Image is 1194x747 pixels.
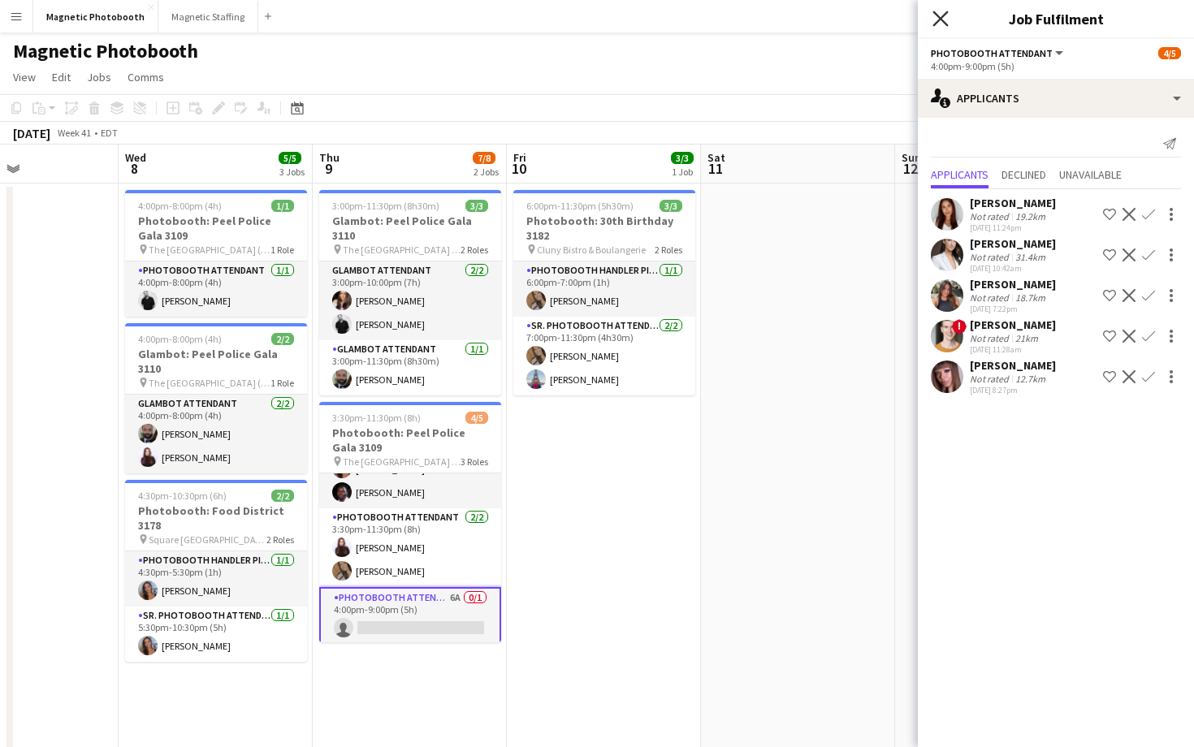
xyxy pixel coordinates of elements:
div: EDT [101,127,118,139]
h3: Photobooth: Food District 3178 [125,503,307,533]
span: Sat [707,150,725,165]
div: [PERSON_NAME] [970,196,1056,210]
span: 4:30pm-10:30pm (6h) [138,490,227,502]
div: [PERSON_NAME] [970,277,1056,291]
span: The [GEOGRAPHIC_DATA] ([GEOGRAPHIC_DATA]) [343,244,461,256]
span: 2 Roles [266,533,294,546]
div: 6:00pm-11:30pm (5h30m)3/3Photobooth: 30th Birthday 3182 Cluny Bistro & Boulangerie2 RolesPhotoboo... [513,190,695,395]
span: ! [952,319,967,334]
span: 10 [511,159,526,178]
div: [DATE] 11:28am [970,344,1056,355]
button: Photobooth Attendant [931,47,1066,59]
button: Magnetic Photobooth [33,1,158,32]
span: Square [GEOGRAPHIC_DATA] [GEOGRAPHIC_DATA] [149,533,266,546]
div: 12.7km [1012,373,1049,385]
span: 3:00pm-11:30pm (8h30m) [332,200,439,212]
span: Cluny Bistro & Boulangerie [537,244,646,256]
div: 1 Job [672,166,693,178]
button: Magnetic Staffing [158,1,258,32]
app-card-role: Photobooth Attendant1/14:00pm-8:00pm (4h)[PERSON_NAME] [125,261,307,317]
div: 2 Jobs [474,166,499,178]
app-job-card: 4:30pm-10:30pm (6h)2/2Photobooth: Food District 3178 Square [GEOGRAPHIC_DATA] [GEOGRAPHIC_DATA]2 ... [125,480,307,662]
span: 2 Roles [461,244,488,256]
span: Sun [902,150,921,165]
div: Applicants [918,79,1194,118]
span: The [GEOGRAPHIC_DATA] ([GEOGRAPHIC_DATA]) [149,377,270,389]
span: 1 Role [270,377,294,389]
div: [PERSON_NAME] [970,236,1056,251]
app-card-role: Photobooth Handler Pick-Up/Drop-Off1/16:00pm-7:00pm (1h)[PERSON_NAME] [513,261,695,317]
div: 31.4km [1012,251,1049,263]
div: Not rated [970,210,1012,222]
span: 2 Roles [655,244,682,256]
app-card-role: Photobooth Attendant2/23:30pm-11:30pm (8h)[PERSON_NAME][PERSON_NAME] [319,508,501,587]
h3: Photobooth: Peel Police Gala 3109 [125,214,307,243]
div: [DATE] 11:24pm [970,222,1056,233]
span: 1 Role [270,244,294,256]
div: [PERSON_NAME] [970,317,1056,332]
span: 5/5 [279,152,301,164]
div: Not rated [970,332,1012,344]
span: 9 [317,159,340,178]
span: 2/2 [271,333,294,345]
span: The [GEOGRAPHIC_DATA] ([GEOGRAPHIC_DATA]) [343,456,461,468]
h3: Photobooth: 30th Birthday 3182 [513,214,695,243]
span: 3/3 [660,200,682,212]
div: [DATE] 7:22pm [970,304,1056,314]
app-card-role: Glambot Attendant1/13:00pm-11:30pm (8h30m)[PERSON_NAME] [319,340,501,395]
div: 3 Jobs [279,166,305,178]
span: Wed [125,150,146,165]
span: Applicants [931,169,989,180]
h3: Glambot: Peel Police Gala 3110 [125,347,307,376]
span: Unavailable [1059,169,1122,180]
span: 3:30pm-11:30pm (8h) [332,412,421,424]
span: 12 [899,159,921,178]
a: View [6,67,42,88]
div: [DATE] 10:42am [970,263,1056,274]
div: Not rated [970,291,1012,304]
div: 21km [1012,332,1041,344]
span: 7/8 [473,152,495,164]
app-card-role: Sr. Photobooth Attendant1/15:30pm-10:30pm (5h)[PERSON_NAME] [125,607,307,662]
div: Not rated [970,251,1012,263]
app-card-role: Glambot Attendant2/23:00pm-10:00pm (7h)[PERSON_NAME][PERSON_NAME] [319,261,501,340]
app-card-role: Photobooth Attendant6A0/14:00pm-9:00pm (5h) [319,587,501,646]
app-job-card: 4:00pm-8:00pm (4h)2/2Glambot: Peel Police Gala 3110 The [GEOGRAPHIC_DATA] ([GEOGRAPHIC_DATA])1 Ro... [125,323,307,473]
a: Jobs [80,67,118,88]
span: 2/2 [271,490,294,502]
span: Declined [1001,169,1046,180]
span: Week 41 [54,127,94,139]
div: [DATE] 8:27pm [970,385,1056,395]
h1: Magnetic Photobooth [13,39,198,63]
app-job-card: 4:00pm-8:00pm (4h)1/1Photobooth: Peel Police Gala 3109 The [GEOGRAPHIC_DATA] ([GEOGRAPHIC_DATA])1... [125,190,307,317]
span: 4/5 [465,412,488,424]
span: 8 [123,159,146,178]
app-card-role: Photobooth Handler Pick-Up/Drop-Off1/14:30pm-5:30pm (1h)[PERSON_NAME] [125,551,307,607]
span: Photobooth Attendant [931,47,1053,59]
span: Edit [52,70,71,84]
a: Edit [45,67,77,88]
a: Comms [121,67,171,88]
span: 4:00pm-8:00pm (4h) [138,200,222,212]
app-job-card: 3:00pm-11:30pm (8h30m)3/3Glambot: Peel Police Gala 3110 The [GEOGRAPHIC_DATA] ([GEOGRAPHIC_DATA])... [319,190,501,395]
div: Not rated [970,373,1012,385]
span: 3 Roles [461,456,488,468]
span: Jobs [87,70,111,84]
span: 4:00pm-8:00pm (4h) [138,333,222,345]
h3: Photobooth: Peel Police Gala 3109 [319,425,501,455]
div: 4:00pm-9:00pm (5h) [931,60,1181,72]
span: 4/5 [1158,47,1181,59]
app-job-card: 3:30pm-11:30pm (8h)4/5Photobooth: Peel Police Gala 3109 The [GEOGRAPHIC_DATA] ([GEOGRAPHIC_DATA])... [319,402,501,642]
span: 3/3 [465,200,488,212]
span: 3/3 [671,152,694,164]
span: Fri [513,150,526,165]
div: 18.7km [1012,291,1049,304]
span: The [GEOGRAPHIC_DATA] ([GEOGRAPHIC_DATA]) [149,244,270,256]
div: 19.2km [1012,210,1049,222]
div: [DATE] [13,125,50,141]
app-card-role: Glambot Attendant2/24:00pm-8:00pm (4h)[PERSON_NAME][PERSON_NAME] [125,395,307,473]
